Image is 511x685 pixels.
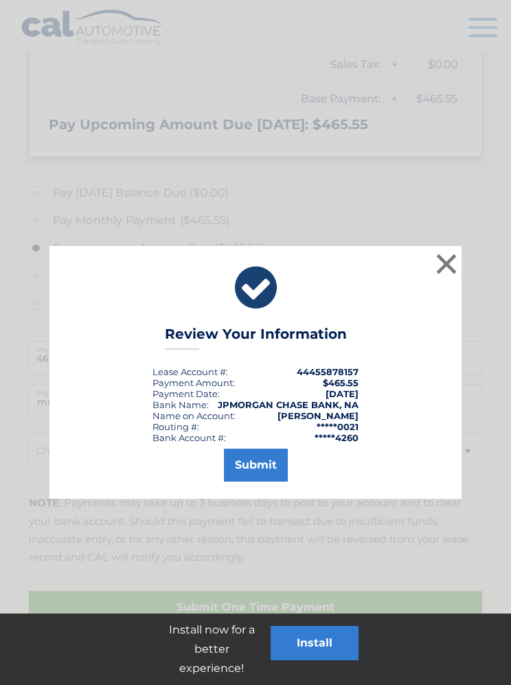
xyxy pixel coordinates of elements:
[224,449,288,482] button: Submit
[152,399,209,410] div: Bank Name:
[433,250,460,278] button: ×
[271,626,359,660] button: Install
[323,377,359,388] span: $465.55
[152,620,271,678] p: Install now for a better experience!
[218,399,359,410] strong: JPMORGAN CHASE BANK, NA
[165,326,347,350] h3: Review Your Information
[152,388,218,399] span: Payment Date
[152,377,235,388] div: Payment Amount:
[297,366,359,377] strong: 44455878157
[152,421,199,432] div: Routing #:
[152,388,220,399] div: :
[152,366,228,377] div: Lease Account #:
[326,388,359,399] span: [DATE]
[152,410,236,421] div: Name on Account:
[277,410,359,421] strong: [PERSON_NAME]
[152,432,226,443] div: Bank Account #:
